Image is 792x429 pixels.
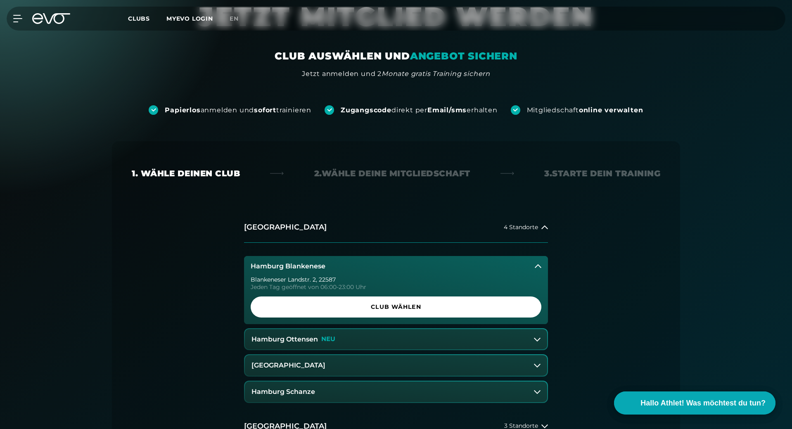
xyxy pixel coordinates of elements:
[132,168,240,179] div: 1. Wähle deinen Club
[579,106,643,114] strong: online verwalten
[230,14,249,24] a: en
[321,336,335,343] p: NEU
[244,222,327,232] h2: [GEOGRAPHIC_DATA]
[251,296,541,318] a: Club wählen
[245,355,547,376] button: [GEOGRAPHIC_DATA]
[302,69,490,79] div: Jetzt anmelden und 2
[640,398,766,409] span: Hallo Athlet! Was möchtest du tun?
[382,70,490,78] em: Monate gratis Training sichern
[410,50,517,62] em: ANGEBOT SICHERN
[128,14,166,22] a: Clubs
[314,168,470,179] div: 2. Wähle deine Mitgliedschaft
[251,263,325,270] h3: Hamburg Blankenese
[614,391,775,415] button: Hallo Athlet! Was möchtest du tun?
[251,362,325,369] h3: [GEOGRAPHIC_DATA]
[245,329,547,350] button: Hamburg OttensenNEU
[251,284,541,290] div: Jeden Tag geöffnet von 06:00-23:00 Uhr
[251,336,318,343] h3: Hamburg Ottensen
[275,50,517,63] div: CLUB AUSWÄHLEN UND
[270,303,522,311] span: Club wählen
[165,106,311,115] div: anmelden und trainieren
[504,423,538,429] span: 3 Standorte
[244,212,548,243] button: [GEOGRAPHIC_DATA]4 Standorte
[165,106,200,114] strong: Papierlos
[544,168,660,179] div: 3. Starte dein Training
[128,15,150,22] span: Clubs
[341,106,497,115] div: direkt per erhalten
[244,256,548,277] button: Hamburg Blankenese
[251,388,315,396] h3: Hamburg Schanze
[254,106,276,114] strong: sofort
[427,106,467,114] strong: Email/sms
[230,15,239,22] span: en
[245,382,547,402] button: Hamburg Schanze
[251,277,541,282] div: Blankeneser Landstr. 2 , 22587
[341,106,391,114] strong: Zugangscode
[166,15,213,22] a: MYEVO LOGIN
[527,106,643,115] div: Mitgliedschaft
[504,224,538,230] span: 4 Standorte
